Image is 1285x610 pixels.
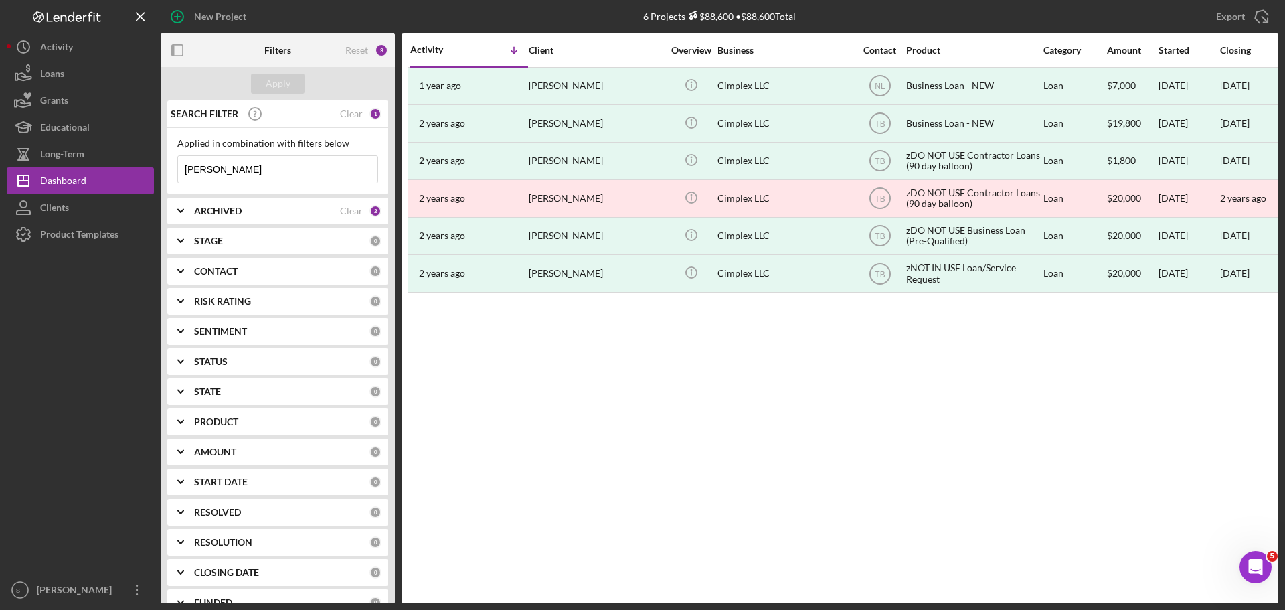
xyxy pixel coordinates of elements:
div: 0 [369,235,381,247]
b: ARCHIVED [194,206,242,216]
div: $20,000 [1107,181,1157,216]
div: Dashboard [40,167,86,198]
div: Loan [1043,218,1106,254]
div: 0 [369,295,381,307]
div: 0 [369,506,381,518]
div: 1 [369,108,381,120]
button: Product Templates [7,221,154,248]
button: Apply [251,74,305,94]
div: 0 [369,566,381,579]
div: Business Loan - NEW [906,68,1040,104]
span: 5 [1267,551,1278,562]
button: Activity [7,33,154,60]
div: $1,800 [1107,143,1157,179]
div: Loan [1043,143,1106,179]
div: $88,600 [685,11,734,22]
text: TB [875,269,885,279]
div: Clear [340,206,363,216]
div: Amount [1107,45,1157,56]
div: $20,000 [1107,256,1157,291]
b: RESOLVED [194,507,241,518]
div: Activity [40,33,73,64]
div: 0 [369,356,381,368]
div: zDO NOT USE Contractor Loans (90 day balloon) [906,181,1040,216]
div: [PERSON_NAME] [529,106,663,141]
div: Product [906,45,1040,56]
button: Loans [7,60,154,87]
button: Educational [7,114,154,141]
b: FUNDED [194,597,232,608]
div: $20,000 [1107,218,1157,254]
b: RESOLUTION [194,537,252,548]
div: [PERSON_NAME] [33,577,120,607]
b: CONTACT [194,266,238,277]
div: Product Templates [40,221,118,251]
div: Cimplex LLC [717,143,851,179]
div: [PERSON_NAME] [529,181,663,216]
div: zDO NOT USE Business Loan (Pre-Qualified) [906,218,1040,254]
text: TB [875,157,885,166]
div: $7,000 [1107,68,1157,104]
div: zDO NOT USE Contractor Loans (90 day balloon) [906,143,1040,179]
div: Cimplex LLC [717,256,851,291]
div: [PERSON_NAME] [529,143,663,179]
div: Loans [40,60,64,90]
div: Apply [266,74,290,94]
div: Applied in combination with filters below [177,138,378,149]
div: 0 [369,536,381,548]
button: Clients [7,194,154,221]
b: STATUS [194,356,228,367]
div: [DATE] [1220,268,1250,279]
div: [DATE] [1159,218,1219,254]
div: 0 [369,386,381,398]
div: [PERSON_NAME] [529,256,663,291]
div: [DATE] [1159,181,1219,216]
button: New Project [161,3,260,30]
div: [DATE] [1159,106,1219,141]
div: 0 [369,416,381,428]
div: Educational [40,114,90,144]
div: 6 Projects • $88,600 Total [643,11,796,22]
div: Long-Term [40,141,84,171]
div: 0 [369,446,381,458]
button: Grants [7,87,154,114]
div: 0 [369,265,381,277]
div: $19,800 [1107,106,1157,141]
div: 0 [369,476,381,488]
b: SEARCH FILTER [171,108,238,119]
div: Grants [40,87,68,117]
div: [DATE] [1220,155,1250,166]
div: Loan [1043,256,1106,291]
time: 2024-06-30 21:42 [419,80,461,91]
div: Loan [1043,181,1106,216]
div: Cimplex LLC [717,68,851,104]
div: [DATE] [1220,80,1250,91]
b: AMOUNT [194,447,236,457]
time: 2 years ago [1220,192,1266,204]
div: [DATE] [1159,68,1219,104]
div: Client [529,45,663,56]
text: SF [16,587,24,594]
time: 2023-05-08 15:27 [419,193,465,204]
div: Loan [1043,68,1106,104]
iframe: Intercom live chat [1239,551,1272,583]
div: Loan [1043,106,1106,141]
button: Dashboard [7,167,154,194]
b: Filters [264,45,291,56]
text: TB [875,232,885,241]
b: PRODUCT [194,416,238,427]
div: [PERSON_NAME] [529,218,663,254]
time: 2024-02-07 15:28 [419,118,465,129]
div: Activity [410,44,469,55]
button: SF[PERSON_NAME] [7,577,154,603]
div: Cimplex LLC [717,181,851,216]
div: New Project [194,3,246,30]
div: Business [717,45,851,56]
div: Clients [40,194,69,224]
time: 2024-01-08 22:38 [419,155,465,166]
time: 2023-05-08 15:26 [419,230,465,241]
